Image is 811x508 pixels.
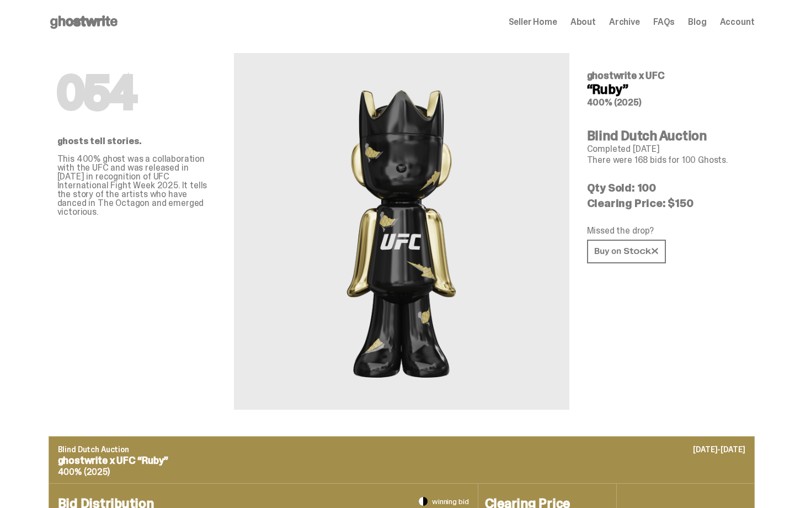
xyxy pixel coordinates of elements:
h4: Blind Dutch Auction [587,129,746,142]
h1: 054 [57,71,216,115]
p: Completed [DATE] [587,145,746,154]
span: 400% (2025) [58,466,110,478]
p: ghosts tell stories. [57,137,216,146]
img: UFC&ldquo;Ruby&rdquo; [336,80,467,383]
span: winning bid [432,498,468,505]
p: [DATE]-[DATE] [693,446,745,453]
a: Seller Home [509,18,557,27]
p: Clearing Price: $150 [587,198,746,209]
p: This 400% ghost was a collaboration with the UFC and was released in [DATE] in recognition of UFC... [57,155,216,216]
a: About [570,18,596,27]
p: ghostwrite x UFC “Ruby” [58,456,745,465]
a: Archive [609,18,640,27]
a: Blog [688,18,706,27]
p: Qty Sold: 100 [587,182,746,193]
p: Blind Dutch Auction [58,446,745,453]
a: Account [720,18,755,27]
p: There were 168 bids for 100 Ghosts. [587,156,746,165]
h4: “Ruby” [587,83,746,96]
p: Missed the drop? [587,226,746,235]
span: ghostwrite x UFC [587,69,665,82]
span: 400% (2025) [587,97,642,108]
a: FAQs [653,18,675,27]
